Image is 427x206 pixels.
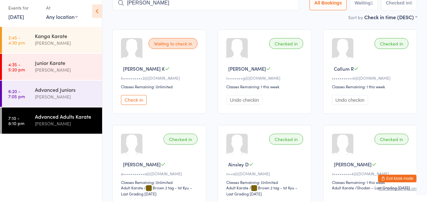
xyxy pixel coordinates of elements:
div: Events for [8,7,40,18]
div: e•••••••••••a@[DOMAIN_NAME] [121,175,199,181]
div: Waiting to check in [149,43,197,53]
label: Sort by [348,19,363,25]
div: Checked in [375,43,408,53]
span: / Brown 2 tag - 1st Kyu – Last Grading [DATE] [226,189,297,201]
div: Any location [46,18,78,25]
time: 6:20 - 7:05 pm [8,93,25,103]
div: l••••••••g@[DOMAIN_NAME] [226,80,305,85]
div: Classes Remaining: Unlimited [121,184,199,189]
a: 6:20 -7:05 pmAdvanced Juniors[PERSON_NAME] [2,85,102,111]
button: how to secure with pin [378,191,416,195]
div: Classes Remaining: Unlimited [226,184,305,189]
div: h••••••••••2@[DOMAIN_NAME] [121,80,199,85]
span: [PERSON_NAME] K [123,70,165,76]
span: [PERSON_NAME] [123,165,161,172]
span: [PERSON_NAME] [334,165,372,172]
div: Classes Remaining: 1 this week [332,88,410,94]
div: 6 [410,5,412,10]
a: 7:10 -8:10 pmAdvanced Adults Karate[PERSON_NAME] [2,112,102,138]
div: [PERSON_NAME] [35,124,97,132]
div: Junior Karate [35,64,97,71]
div: v•••••••••4@[DOMAIN_NAME] [332,175,410,181]
span: / Brown 2 tag - 1st Kyu – Last Grading [DATE] [121,189,192,201]
div: Adult Karate [121,189,143,195]
div: Classes Remaining: Unlimited [121,88,199,94]
div: c••••••••••k@[DOMAIN_NAME] [332,80,410,85]
div: Checked in [269,138,303,149]
button: Check in [121,99,147,109]
div: At [46,7,78,18]
div: Classes Remaining: 1 this week [226,88,305,94]
a: [DATE] [8,18,24,25]
span: Ainsley D [228,165,249,172]
div: Classes Remaining: 1 this week [332,184,410,189]
time: 3:45 - 4:30 pm [8,39,25,50]
div: Advanced Juniors [35,91,97,98]
time: 7:10 - 8:10 pm [8,120,24,130]
div: [PERSON_NAME] [35,98,97,105]
div: Kanga Karate [35,37,97,44]
div: [PERSON_NAME] [35,71,97,78]
time: 4:35 - 5:20 pm [8,66,25,76]
div: Checked in [164,138,197,149]
div: n••a@[DOMAIN_NAME] [226,175,305,181]
span: Callum R [334,70,354,76]
div: 1 [371,5,373,10]
span: [PERSON_NAME] [228,70,266,76]
a: 3:45 -4:30 pmKanga Karate[PERSON_NAME] [2,31,102,58]
a: 4:35 -5:20 pmJunior Karate[PERSON_NAME] [2,58,102,84]
div: Check in time (DESC) [364,18,417,25]
button: Exit kiosk mode [378,179,416,187]
div: [PERSON_NAME] [35,44,97,51]
div: Adult Karate [332,189,354,195]
div: Advanced Adults Karate [35,117,97,124]
button: Undo checkin [332,99,368,109]
div: Adult Karate [226,189,248,195]
button: Undo checkin [226,99,262,109]
div: Checked in [375,138,408,149]
div: Checked in [269,43,303,53]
